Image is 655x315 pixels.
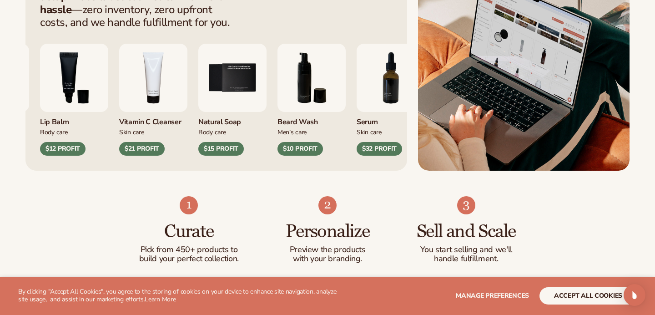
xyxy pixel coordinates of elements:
[40,44,108,156] div: 3 / 9
[40,44,108,112] img: Smoothing lip balm.
[119,44,187,112] img: Vitamin c cleanser.
[277,142,323,156] div: $10 PROFIT
[457,196,475,214] img: Shopify Image 6
[456,291,529,300] span: Manage preferences
[318,196,337,214] img: Shopify Image 5
[357,142,402,156] div: $32 PROFIT
[415,222,517,242] h3: Sell and Scale
[357,44,425,112] img: Collagen and retinol serum.
[119,112,187,127] div: Vitamin C Cleanser
[456,287,529,305] button: Manage preferences
[40,112,108,127] div: Lip Balm
[138,222,240,242] h3: Curate
[198,44,267,156] div: 5 / 9
[357,44,425,156] div: 7 / 9
[40,142,86,156] div: $12 PROFIT
[145,295,176,304] a: Learn More
[198,142,244,156] div: $15 PROFIT
[277,254,379,264] p: with your branding.
[18,288,342,304] p: By clicking "Accept All Cookies", you agree to the storing of cookies on your device to enhance s...
[357,112,425,127] div: Serum
[277,127,346,137] div: Men’s Care
[539,287,637,305] button: accept all cookies
[198,44,267,112] img: Nature bar of soap.
[40,127,108,137] div: Body Care
[357,127,425,137] div: Skin Care
[119,127,187,137] div: Skin Care
[119,44,187,156] div: 4 / 9
[198,127,267,137] div: Body Care
[277,222,379,242] h3: Personalize
[415,254,517,264] p: handle fulfillment.
[180,196,198,214] img: Shopify Image 4
[415,245,517,254] p: You start selling and we'll
[277,245,379,254] p: Preview the products
[138,245,240,264] p: Pick from 450+ products to build your perfect collection.
[119,142,165,156] div: $21 PROFIT
[198,112,267,127] div: Natural Soap
[277,44,346,112] img: Foaming beard wash.
[277,112,346,127] div: Beard Wash
[277,44,346,156] div: 6 / 9
[624,284,645,306] div: Open Intercom Messenger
